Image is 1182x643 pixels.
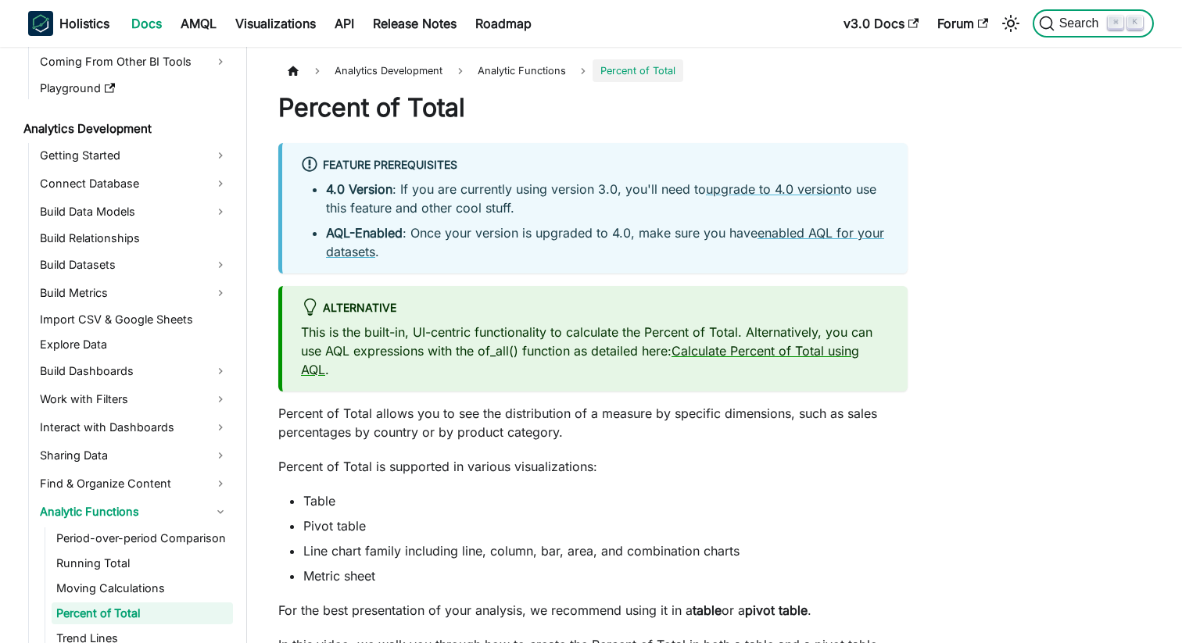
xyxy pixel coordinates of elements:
a: Import CSV & Google Sheets [35,309,233,330]
a: Analytic Functions [35,499,233,524]
p: Percent of Total allows you to see the distribution of a measure by specific dimensions, such as ... [278,404,908,441]
a: API [325,11,364,36]
li: Metric sheet [303,566,908,585]
a: Build Data Models [35,199,233,224]
a: Connect Database [35,171,233,196]
li: Table [303,491,908,510]
a: Visualizations [226,11,325,36]
a: Interact with Dashboards [35,415,233,440]
a: Sharing Data [35,443,233,468]
img: Holistics [28,11,53,36]
a: Find & Organize Content [35,471,233,496]
a: Forum [928,11,998,36]
button: Switch between dark and light mode (currently light mode) [998,11,1023,36]
nav: Breadcrumbs [278,59,908,82]
li: Pivot table [303,516,908,535]
a: v3.0 Docs [834,11,928,36]
nav: Docs sidebar [13,47,247,643]
a: upgrade to 4.0 version [706,181,840,197]
a: Period-over-period Comparison [52,527,233,549]
a: AMQL [171,11,226,36]
strong: 4.0 Version [326,181,392,197]
a: enabled AQL for your datasets [326,225,884,259]
a: Release Notes [364,11,466,36]
a: Calculate Percent of Total using AQL [301,343,859,377]
strong: pivot table [745,602,808,618]
a: Build Metrics [35,280,233,305]
a: Percent of Total [52,602,233,624]
a: HolisticsHolistics [28,11,109,36]
a: Running Total [52,552,233,574]
a: Work with Filters [35,387,233,412]
span: Analytics Development [327,59,450,82]
p: For the best presentation of your analysis, we recommend using it in a or a . [278,601,908,620]
h1: Percent of Total [278,92,908,123]
b: Holistics [59,14,109,33]
div: Alternative [301,298,889,319]
a: Build Dashboards [35,359,233,384]
a: Analytics Development [19,118,233,140]
a: Moving Calculations [52,577,233,599]
div: Feature Prerequisites [301,155,889,176]
li: : Once your version is upgraded to 4.0, make sure you have . [326,223,889,261]
span: Search [1055,16,1109,30]
a: Home page [278,59,308,82]
kbd: K [1127,16,1143,30]
strong: table [693,602,722,618]
kbd: ⌘ [1108,16,1123,30]
a: Build Datasets [35,252,233,277]
a: Playground [35,77,233,99]
a: Roadmap [466,11,541,36]
li: Line chart family including line, column, bar, area, and combination charts [303,541,908,560]
a: Getting Started [35,143,233,168]
p: This is the built-in, UI-centric functionality to calculate the Percent of Total. Alternatively, ... [301,323,889,379]
span: Percent of Total [593,59,683,82]
p: Percent of Total is supported in various visualizations: [278,457,908,476]
a: Explore Data [35,334,233,355]
button: Search (Command+K) [1033,9,1154,38]
a: Build Relationships [35,227,233,249]
a: Coming From Other BI Tools [35,49,233,74]
a: Docs [122,11,171,36]
span: Analytic Functions [470,59,574,82]
li: : If you are currently using version 3.0, you'll need to to use this feature and other cool stuff. [326,180,889,217]
strong: AQL-Enabled [326,225,403,241]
